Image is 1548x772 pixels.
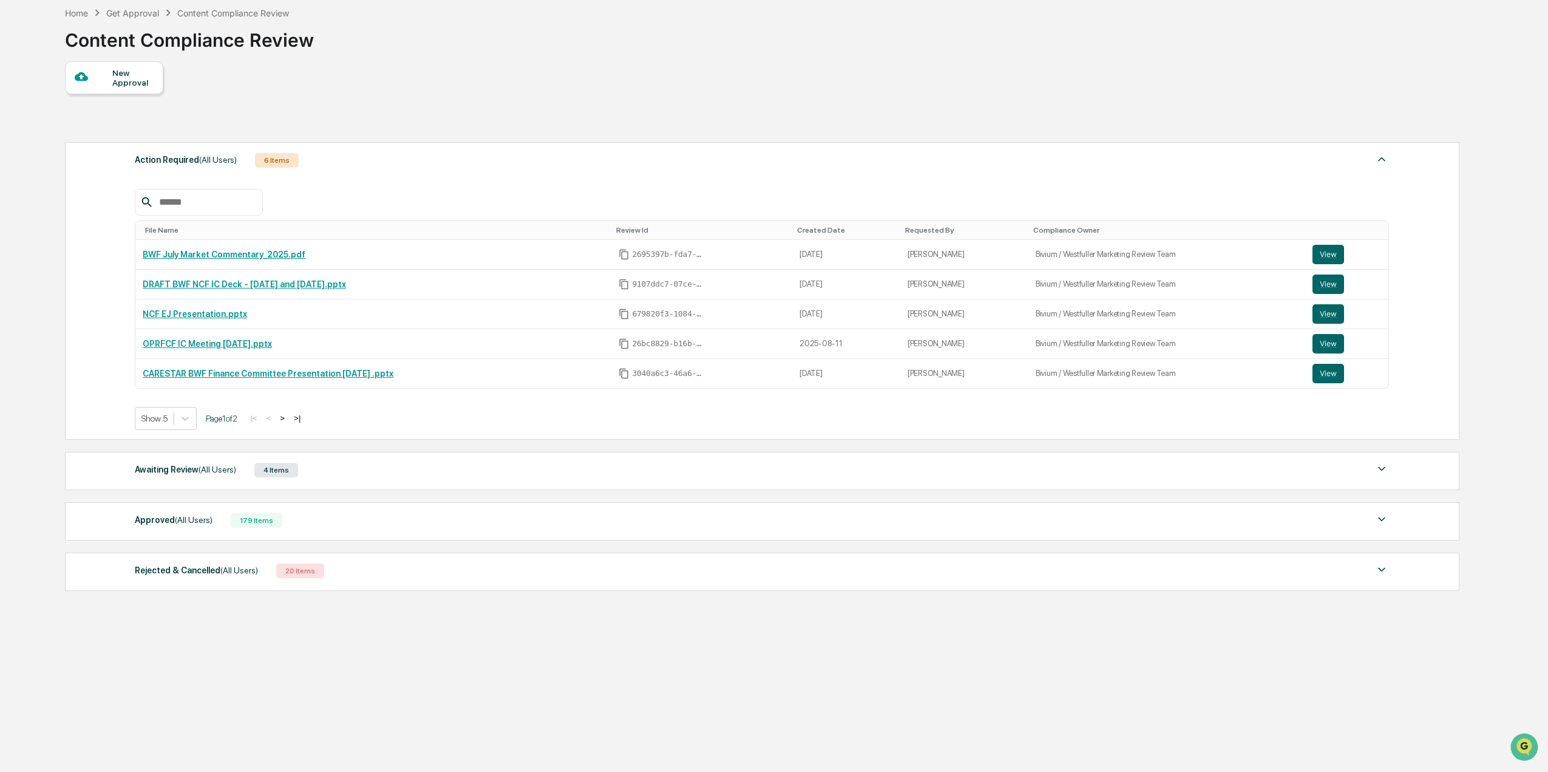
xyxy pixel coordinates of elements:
div: Toggle SortBy [616,226,787,234]
button: View [1312,304,1344,324]
button: View [1312,364,1344,383]
a: View [1312,304,1380,324]
td: [PERSON_NAME] [900,270,1028,299]
a: View [1312,245,1380,264]
span: 26bc8829-b16b-4363-a224-b3a9a7c40805 [632,339,705,349]
button: |< [246,413,260,423]
div: We're available if you need us! [41,104,154,114]
div: Toggle SortBy [905,226,1024,234]
div: Rejected & Cancelled [135,562,258,578]
td: [DATE] [792,299,900,329]
td: [PERSON_NAME] [900,359,1028,388]
span: Copy Id [619,249,630,260]
td: [PERSON_NAME] [900,299,1028,329]
span: Copy Id [619,309,630,319]
img: caret [1374,512,1389,527]
span: 679820f3-1084-4cc6-b59a-a70b98ed3d3c [632,309,705,319]
span: Data Lookup [24,176,76,188]
div: 🖐️ [12,154,22,163]
a: 🔎Data Lookup [7,171,81,193]
a: Powered byPylon [86,205,147,214]
p: How can we help? [12,25,221,44]
div: 179 Items [231,513,282,528]
input: Clear [32,55,200,67]
span: (All Users) [220,565,258,575]
button: < [263,413,275,423]
div: Get Approval [106,8,159,18]
iframe: Open customer support [1509,732,1542,765]
button: >| [290,413,304,423]
span: 2695397b-fda7-409c-b96c-3e355535dfbf [632,250,705,259]
div: 🔎 [12,177,22,186]
div: Toggle SortBy [1315,226,1383,234]
span: Copy Id [619,338,630,349]
td: [DATE] [792,359,900,388]
div: New Approval [112,68,153,87]
span: (All Users) [199,155,237,165]
div: Approved [135,512,212,528]
img: 1746055101610-c473b297-6a78-478c-a979-82029cc54cd1 [12,92,34,114]
div: Awaiting Review [135,462,236,477]
div: 20 Items [276,564,324,578]
div: Home [65,8,88,18]
a: 🗄️Attestations [83,148,155,169]
span: Attestations [100,152,151,165]
a: View [1312,334,1380,354]
div: Toggle SortBy [145,226,606,234]
span: Copy Id [619,279,630,290]
td: [DATE] [792,240,900,270]
td: [DATE] [792,270,900,299]
a: View [1312,364,1380,383]
span: Preclearance [24,152,78,165]
a: NCF EJ Presentation.pptx [143,309,247,319]
span: Page 1 of 2 [206,414,237,423]
td: Bivium / Westfuller Marketing Review Team [1028,299,1305,329]
td: [PERSON_NAME] [900,240,1028,270]
span: 9107ddc7-07ce-468e-8005-e1cfd377d405 [632,279,705,289]
a: OPRFCF IC Meeting [DATE].pptx [143,339,272,349]
td: Bivium / Westfuller Marketing Review Team [1028,240,1305,270]
img: caret [1374,152,1389,166]
img: caret [1374,462,1389,476]
a: DRAFT BWF NCF IC Deck - [DATE] and [DATE].pptx [143,279,346,289]
td: Bivium / Westfuller Marketing Review Team [1028,270,1305,299]
button: Start new chat [206,96,221,111]
a: View [1312,275,1380,294]
span: (All Users) [199,465,236,474]
div: Toggle SortBy [797,226,895,234]
div: Start new chat [41,92,199,104]
td: 2025-08-11 [792,329,900,359]
span: Pylon [121,205,147,214]
button: View [1312,245,1344,264]
button: > [276,413,288,423]
td: Bivium / Westfuller Marketing Review Team [1028,359,1305,388]
button: View [1312,334,1344,354]
td: Bivium / Westfuller Marketing Review Team [1028,329,1305,359]
div: 4 Items [254,463,298,477]
a: CARESTAR BWF Finance Committee Presentation [DATE] .pptx [143,369,393,378]
a: 🖐️Preclearance [7,148,83,169]
img: caret [1374,562,1389,577]
td: [PERSON_NAME] [900,329,1028,359]
span: Copy Id [619,368,630,379]
div: Toggle SortBy [1033,226,1300,234]
a: BWF July Market Commentary_2025.pdf [143,250,305,259]
div: Content Compliance Review [177,8,289,18]
button: View [1312,275,1344,294]
div: Content Compliance Review [65,19,314,51]
div: 🗄️ [88,154,98,163]
span: 3040a6c3-46a6-4967-bb2b-85f2d937caf2 [632,369,705,378]
span: (All Users) [175,515,212,525]
div: Action Required [135,152,237,168]
div: 6 Items [255,153,299,168]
